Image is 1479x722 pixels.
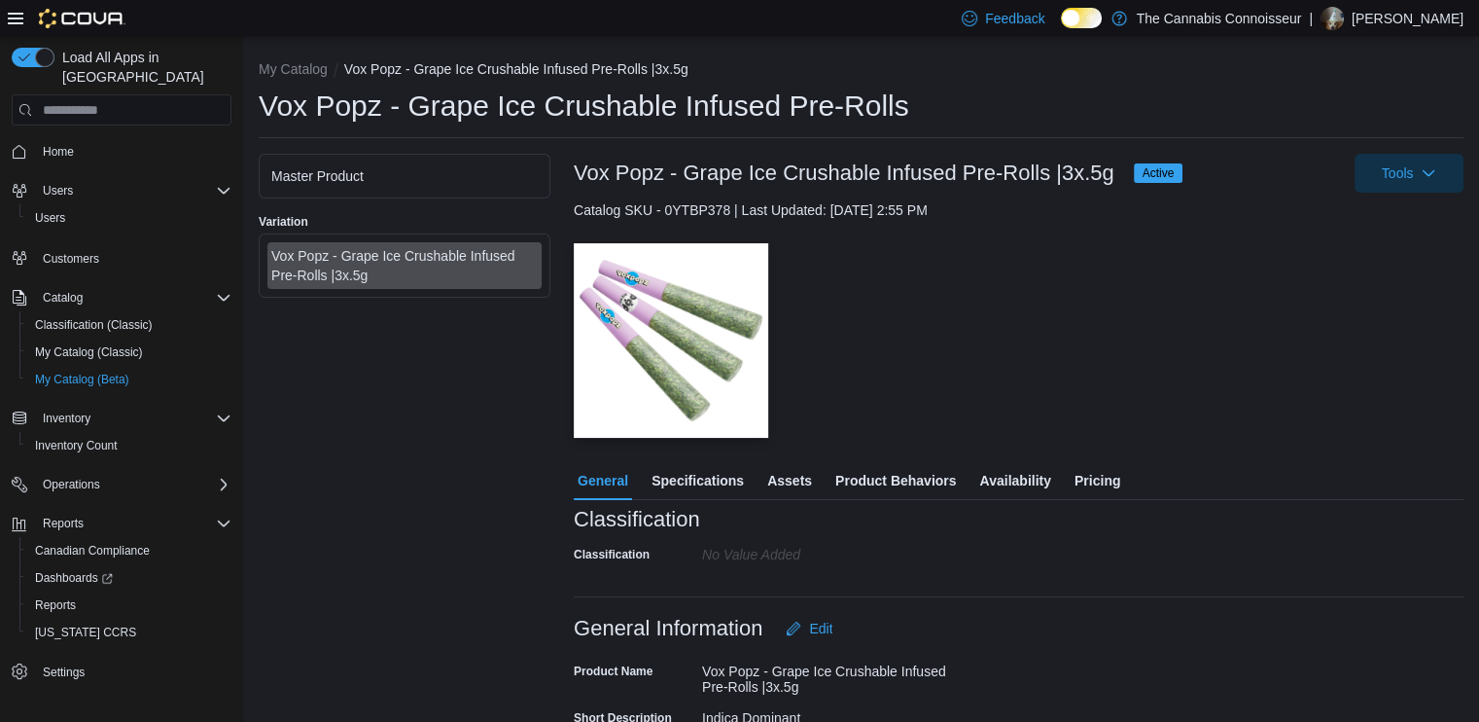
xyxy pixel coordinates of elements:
[574,617,762,640] h3: General Information
[979,461,1050,500] span: Availability
[35,512,231,535] span: Reports
[35,543,150,559] span: Canadian Compliance
[4,510,239,537] button: Reports
[35,286,90,309] button: Catalog
[35,661,92,684] a: Settings
[27,594,231,617] span: Reports
[19,619,239,646] button: [US_STATE] CCRS
[1321,7,1344,30] div: Candice Flynt
[767,461,812,500] span: Assets
[4,137,239,165] button: Home
[19,592,239,619] button: Reports
[702,539,963,562] div: No value added
[1134,163,1183,183] span: Active
[27,539,158,562] a: Canadian Compliance
[35,245,231,270] span: Customers
[43,183,73,199] span: Users
[35,512,91,535] button: Reports
[35,438,118,453] span: Inventory Count
[27,206,231,230] span: Users
[19,537,239,564] button: Canadian Compliance
[985,9,1044,28] span: Feedback
[27,206,73,230] a: Users
[35,140,82,163] a: Home
[4,658,239,686] button: Settings
[4,243,239,271] button: Customers
[27,566,231,590] span: Dashboards
[19,564,239,592] a: Dashboards
[43,477,100,492] span: Operations
[19,204,239,232] button: Users
[35,286,231,309] span: Catalog
[43,665,85,680] span: Settings
[27,539,231,562] span: Canadian Compliance
[43,411,90,426] span: Inventory
[574,243,768,438] img: Image for Vox Popz - Grape Ice Crushable Infused Pre-Rolls |3x.5g
[27,313,231,337] span: Classification (Classic)
[35,344,143,360] span: My Catalog (Classic)
[35,473,108,496] button: Operations
[35,660,231,684] span: Settings
[27,566,121,590] a: Dashboards
[271,166,538,186] div: Master Product
[43,251,99,267] span: Customers
[702,656,963,695] div: Vox Popz - Grape Ice Crushable Infused Pre-Rolls |3x.5g
[54,48,231,87] span: Load All Apps in [GEOGRAPHIC_DATA]
[574,162,1114,185] h3: Vox Popz - Grape Ice Crushable Infused Pre-Rolls |3x.5g
[43,144,74,160] span: Home
[35,407,231,430] span: Inventory
[19,432,239,459] button: Inventory Count
[574,547,650,562] label: Classification
[835,461,956,500] span: Product Behaviors
[259,59,1463,83] nav: An example of EuiBreadcrumbs
[259,61,328,77] button: My Catalog
[39,9,125,28] img: Cova
[19,366,239,393] button: My Catalog (Beta)
[35,247,107,271] a: Customers
[1352,7,1463,30] p: [PERSON_NAME]
[1061,8,1102,28] input: Dark Mode
[574,200,1463,220] div: Catalog SKU - 0YTBP378 | Last Updated: [DATE] 2:55 PM
[35,139,231,163] span: Home
[259,214,308,230] label: Variation
[4,405,239,432] button: Inventory
[43,290,83,306] span: Catalog
[35,473,231,496] span: Operations
[27,434,231,457] span: Inventory Count
[778,609,840,648] button: Edit
[1074,461,1120,500] span: Pricing
[574,508,700,531] h3: Classification
[1143,164,1175,182] span: Active
[578,461,628,500] span: General
[35,372,129,387] span: My Catalog (Beta)
[1137,7,1302,30] p: The Cannabis Connoisseur
[344,61,688,77] button: Vox Popz - Grape Ice Crushable Infused Pre-Rolls |3x.5g
[4,177,239,204] button: Users
[574,664,652,679] label: Product Name
[27,621,144,644] a: [US_STATE] CCRS
[35,210,65,226] span: Users
[35,625,136,640] span: [US_STATE] CCRS
[35,179,81,202] button: Users
[651,461,744,500] span: Specifications
[1382,163,1414,183] span: Tools
[27,434,125,457] a: Inventory Count
[19,339,239,366] button: My Catalog (Classic)
[27,341,151,364] a: My Catalog (Classic)
[35,407,98,430] button: Inventory
[271,246,538,285] div: Vox Popz - Grape Ice Crushable Infused Pre-Rolls |3x.5g
[35,317,153,333] span: Classification (Classic)
[1309,7,1313,30] p: |
[809,619,832,638] span: Edit
[19,311,239,339] button: Classification (Classic)
[35,597,76,613] span: Reports
[27,341,231,364] span: My Catalog (Classic)
[27,313,160,337] a: Classification (Classic)
[27,368,137,391] a: My Catalog (Beta)
[27,368,231,391] span: My Catalog (Beta)
[4,284,239,311] button: Catalog
[1061,28,1062,29] span: Dark Mode
[27,621,231,644] span: Washington CCRS
[43,516,84,531] span: Reports
[259,87,909,126] h1: Vox Popz - Grape Ice Crushable Infused Pre-Rolls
